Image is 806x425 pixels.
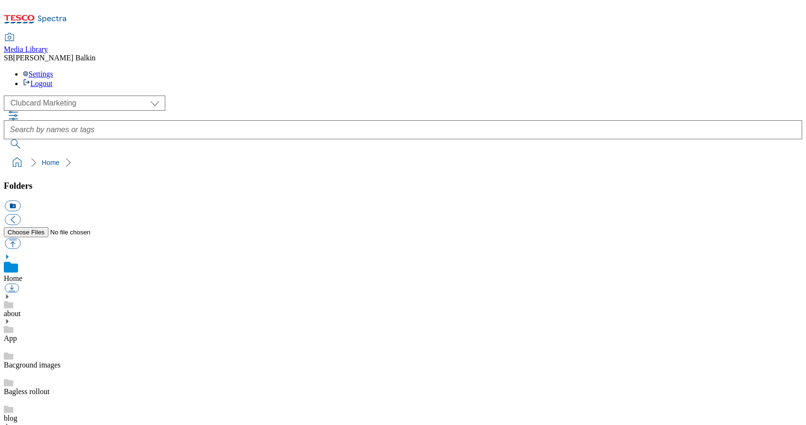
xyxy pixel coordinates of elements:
[4,274,22,282] a: Home
[4,54,13,62] span: SB
[4,154,802,172] nav: breadcrumb
[42,159,59,166] a: Home
[4,34,48,54] a: Media Library
[9,155,25,170] a: home
[13,54,96,62] span: [PERSON_NAME] Balkin
[4,45,48,53] span: Media Library
[23,79,52,87] a: Logout
[4,414,17,422] a: blog
[4,120,802,139] input: Search by names or tags
[4,387,49,396] a: Bagless rollout
[4,309,21,318] a: about
[23,70,53,78] a: Settings
[4,181,802,191] h3: Folders
[4,361,61,369] a: Bacground images
[4,334,17,342] a: App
